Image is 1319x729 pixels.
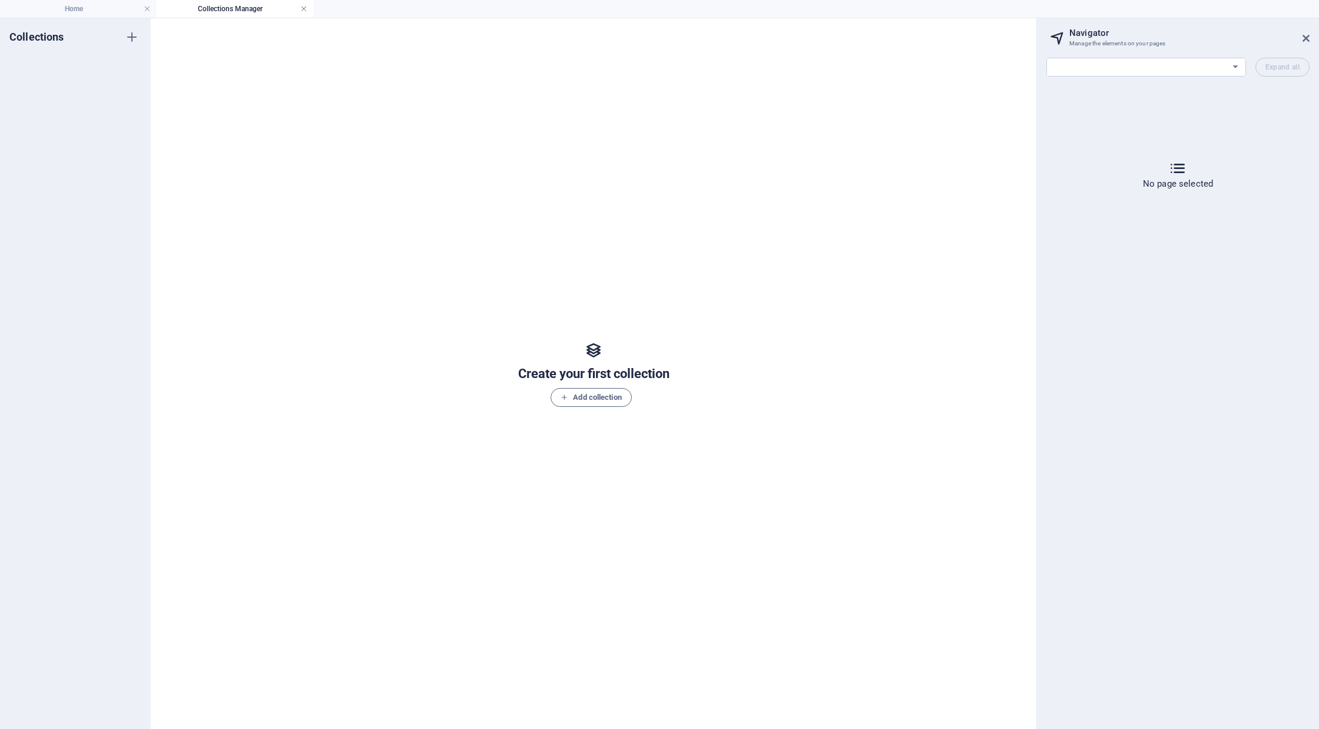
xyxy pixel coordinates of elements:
[9,30,64,44] h6: Collections
[1069,38,1286,49] h3: Manage the elements on your pages
[157,2,313,15] h4: Collections Manager
[1143,178,1213,190] p: No page selected
[551,388,631,407] button: Add collection
[518,364,670,383] h5: Create your first collection
[1069,28,1310,38] h2: Navigator
[561,390,621,405] span: Add collection
[125,30,139,44] i: Create new collection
